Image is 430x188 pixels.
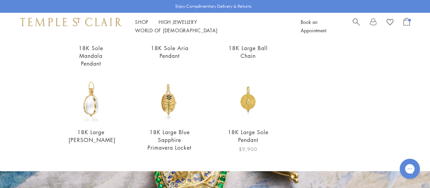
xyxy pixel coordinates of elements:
[79,44,103,67] a: 18K Sole Mandala Pendant
[301,18,326,34] a: Book an Appointment
[228,128,268,144] a: 18K Large Sole Pendant
[135,18,148,25] a: ShopShop
[135,27,217,34] a: World of [DEMOGRAPHIC_DATA]World of [DEMOGRAPHIC_DATA]
[69,77,114,122] img: P51825-E27ASTRID
[20,18,122,26] img: Temple St. Clair
[69,128,116,144] a: 18K Large [PERSON_NAME]
[175,3,252,10] p: Enjoy Complimentary Delivery & Returns
[147,128,191,151] a: 18K Large Blue Sapphire Primavera Locket
[159,18,197,25] a: High JewelleryHigh Jewellery
[135,18,286,35] nav: Main navigation
[239,145,257,153] span: $9,900
[226,77,271,122] img: 18K Large Sole Pendant
[396,156,423,181] iframe: Gorgias live chat messenger
[228,44,268,60] a: 18K Large Ball Chain
[147,77,192,122] img: P36889-STMLOCBS
[387,18,393,28] a: View Wishlist
[403,18,410,35] a: Open Shopping Bag
[151,44,188,60] a: 18K Sole Aria Pendant
[353,18,360,35] a: Search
